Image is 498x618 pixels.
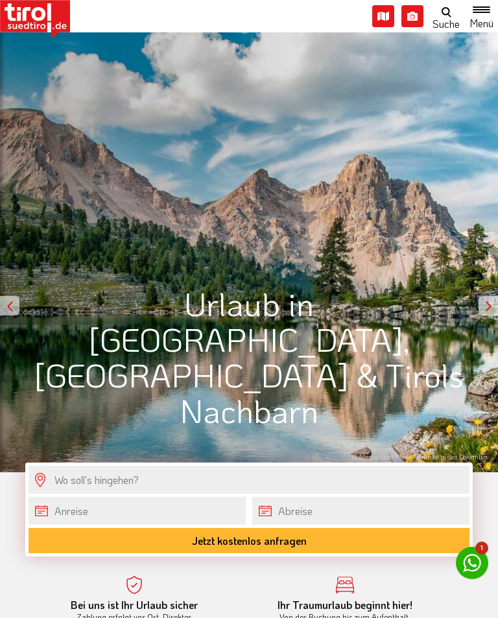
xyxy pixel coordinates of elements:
[401,5,423,27] i: Fotogalerie
[29,497,246,525] input: Anreise
[71,598,198,612] b: Bei uns ist Ihr Urlaub sicher
[372,5,394,27] i: Karte öffnen
[278,598,412,612] b: Ihr Traumurlaub beginnt hier!
[252,497,469,525] input: Abreise
[456,547,488,579] a: 1
[475,542,488,555] span: 1
[29,466,469,494] input: Wo soll's hingehen?
[465,4,498,29] button: Toggle navigation
[29,528,469,553] button: Jetzt kostenlos anfragen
